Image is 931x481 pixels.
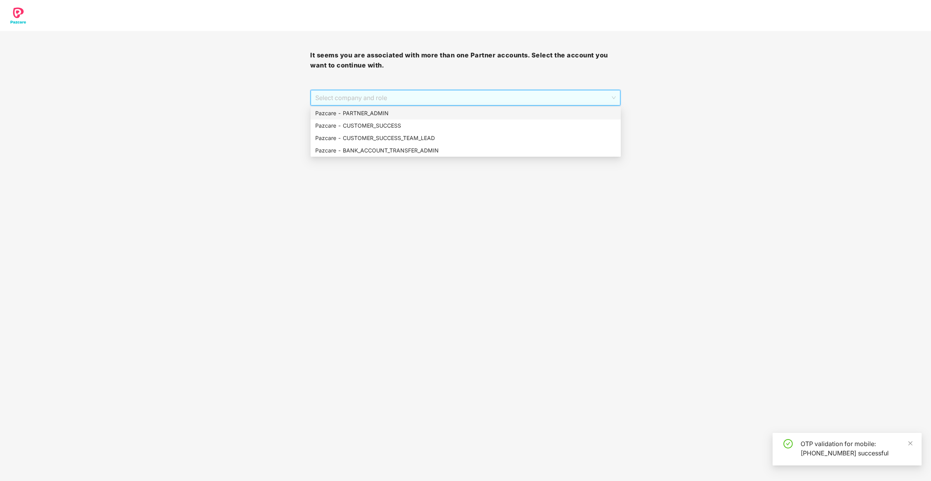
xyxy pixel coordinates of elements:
span: Select company and role [315,90,615,105]
div: OTP validation for mobile: [PHONE_NUMBER] successful [801,439,912,458]
h3: It seems you are associated with more than one Partner accounts. Select the account you want to c... [310,50,620,70]
div: Pazcare - CUSTOMER_SUCCESS_TEAM_LEAD [311,132,621,144]
div: Pazcare - CUSTOMER_SUCCESS_TEAM_LEAD [315,134,616,142]
span: check-circle [783,439,793,448]
div: Pazcare - PARTNER_ADMIN [315,109,616,118]
div: Pazcare - CUSTOMER_SUCCESS [315,121,616,130]
div: Pazcare - PARTNER_ADMIN [311,107,621,119]
span: close [908,441,913,446]
div: Pazcare - CUSTOMER_SUCCESS [311,119,621,132]
div: Pazcare - BANK_ACCOUNT_TRANSFER_ADMIN [311,144,621,157]
div: Pazcare - BANK_ACCOUNT_TRANSFER_ADMIN [315,146,616,155]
